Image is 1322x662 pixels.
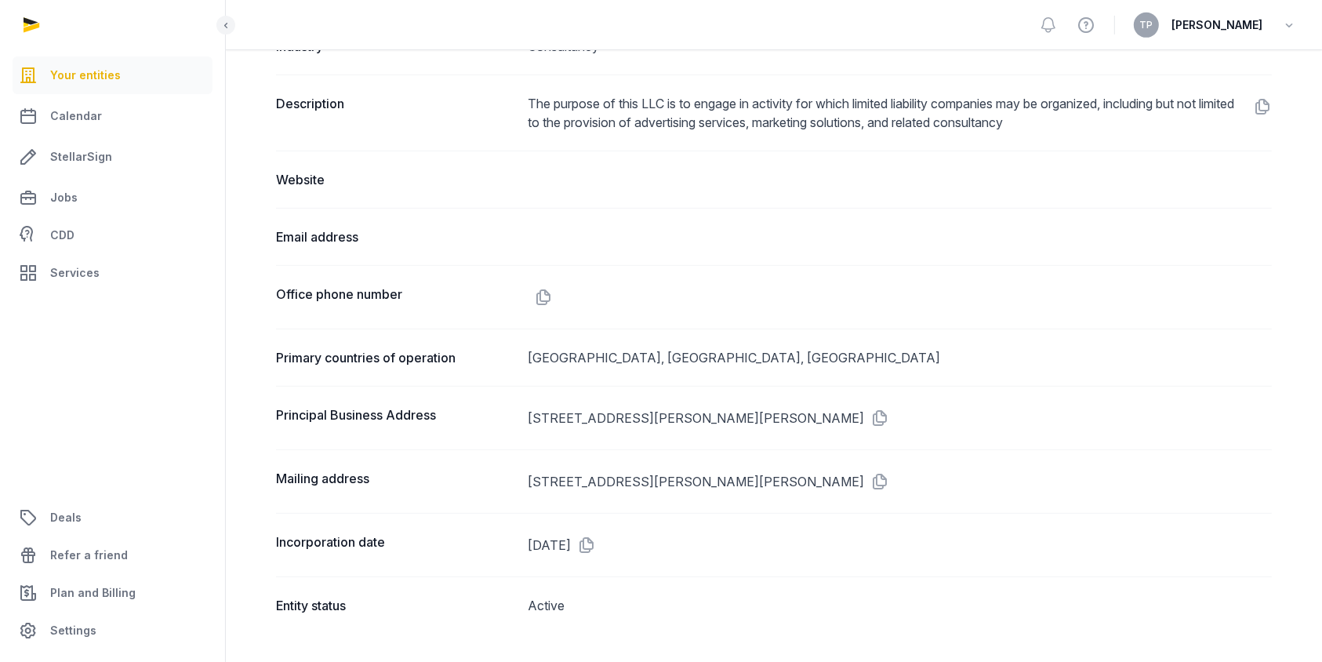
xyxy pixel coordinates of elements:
dt: Email address [276,227,516,246]
a: Settings [13,612,212,649]
span: Calendar [50,107,102,125]
span: Your entities [50,66,121,85]
span: TP [1140,20,1153,30]
a: Your entities [13,56,212,94]
a: CDD [13,220,212,251]
a: Plan and Billing [13,574,212,612]
span: StellarSign [50,147,112,166]
span: Plan and Billing [50,584,136,602]
dt: Entity status [276,596,516,615]
span: Settings [50,621,96,640]
dd: Active [528,596,1273,615]
span: Services [50,264,100,282]
dd: The purpose of this LLC is to engage in activity for which limited liability companies may be org... [528,94,1273,132]
a: StellarSign [13,138,212,176]
span: Refer a friend [50,546,128,565]
dt: Primary countries of operation [276,348,516,367]
dt: Description [276,94,516,132]
span: [PERSON_NAME] [1171,16,1262,35]
a: Jobs [13,179,212,216]
dd: [STREET_ADDRESS][PERSON_NAME][PERSON_NAME] [528,406,1273,431]
dd: [DATE] [528,533,1273,558]
span: Deals [50,508,82,527]
dt: Website [276,170,516,189]
button: TP [1134,13,1159,38]
iframe: Chat Widget [1244,587,1322,662]
span: CDD [50,226,74,245]
dd: [STREET_ADDRESS][PERSON_NAME][PERSON_NAME] [528,469,1273,494]
a: Refer a friend [13,537,212,574]
span: Jobs [50,188,78,207]
dt: Office phone number [276,285,516,310]
a: Services [13,254,212,292]
dd: [GEOGRAPHIC_DATA], [GEOGRAPHIC_DATA], [GEOGRAPHIC_DATA] [528,348,1273,367]
a: Calendar [13,97,212,135]
dt: Mailing address [276,469,516,494]
dt: Incorporation date [276,533,516,558]
dt: Principal Business Address [276,406,516,431]
a: Deals [13,499,212,537]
